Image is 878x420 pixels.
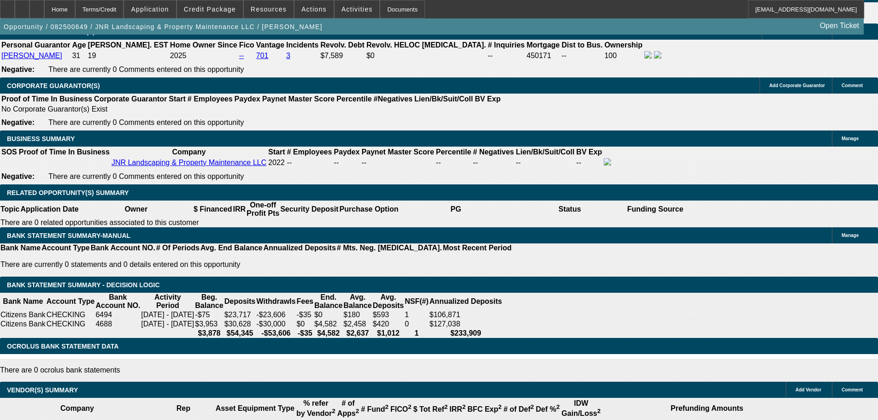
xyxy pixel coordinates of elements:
[372,329,405,338] th: $1,012
[296,310,313,319] td: -$35
[296,293,313,310] th: Fees
[193,201,233,218] th: $ Financed
[1,118,35,126] b: Negative:
[372,293,405,310] th: Avg. Deposits
[131,6,169,13] span: Application
[194,329,224,338] th: $3,878
[604,158,611,166] img: facebook-icon.png
[256,52,269,59] a: 701
[475,95,501,103] b: BV Exp
[141,319,194,329] td: [DATE] - [DATE]
[473,159,514,167] div: --
[335,0,380,18] button: Activities
[372,319,405,329] td: $420
[48,172,244,180] span: There are currently 0 Comments entered on this opportunity
[337,399,359,417] b: # of Apps
[48,118,244,126] span: There are currently 0 Comments entered on this opportunity
[286,41,318,49] b: Incidents
[0,260,512,269] p: There are currently 0 statements and 0 details entered on this opportunity
[366,41,486,49] b: Revolv. HELOC [MEDICAL_DATA].
[320,41,365,49] b: Revolv. Debt
[156,243,200,253] th: # Of Periods
[343,319,372,329] td: $2,458
[7,135,75,142] span: BUSINESS SUMMARY
[7,343,118,350] span: OCROLUS BANK STATEMENT DATA
[88,41,168,49] b: [PERSON_NAME]. EST
[296,329,313,338] th: -$35
[7,281,160,289] span: Bank Statement Summary - Decision Logic
[513,201,627,218] th: Status
[177,0,243,18] button: Credit Package
[1,148,18,157] th: SOS
[404,310,429,319] td: 1
[188,95,233,103] b: # Employees
[343,293,372,310] th: Avg. Balance
[442,243,512,253] th: Most Recent Period
[576,158,602,168] td: --
[561,399,601,417] b: IDW Gain/Loss
[7,232,130,239] span: BANK STATEMENT SUMMARY-MANUAL
[79,201,193,218] th: Owner
[280,201,339,218] th: Security Deposit
[413,405,448,413] b: $ Tot Ref
[1,105,505,114] td: No Corporate Guarantor(s) Exist
[90,243,156,253] th: Bank Account NO.
[256,329,296,338] th: -$53,606
[516,148,574,156] b: Lien/Bk/Suit/Coll
[295,0,334,18] button: Actions
[429,329,502,338] th: $233,909
[256,319,296,329] td: -$30,000
[95,319,141,329] td: 4688
[239,52,244,59] a: --
[343,310,372,319] td: $180
[224,293,256,310] th: Deposits
[239,41,254,49] b: Fico
[404,319,429,329] td: 0
[71,51,86,61] td: 31
[301,6,327,13] span: Actions
[342,6,373,13] span: Activities
[404,293,429,310] th: NSF(#)
[356,408,359,414] sup: 2
[256,41,284,49] b: Vantage
[488,41,524,49] b: # Inquiries
[430,320,502,328] div: $127,038
[374,95,413,103] b: #Negatives
[462,403,466,410] sup: 2
[194,319,224,329] td: $3,953
[141,293,194,310] th: Activity Period
[256,293,296,310] th: Withdrawls
[444,403,448,410] sup: 2
[498,403,501,410] sup: 2
[366,51,487,61] td: $0
[4,23,323,30] span: Opportunity / 082500649 / JNR Landscaping & Property Maintenance LLC / [PERSON_NAME]
[556,403,560,410] sup: 2
[7,82,100,89] span: CORPORATE GUARANTOR(S)
[333,158,360,168] td: --
[268,148,285,156] b: Start
[796,387,821,392] span: Add Vendor
[194,293,224,310] th: Beg. Balance
[296,319,313,329] td: $0
[177,404,190,412] b: Rep
[1,95,93,104] th: Proof of Time In Business
[232,201,246,218] th: IRR
[141,310,194,319] td: [DATE] - [DATE]
[654,51,661,59] img: linkedin-icon.png
[1,52,62,59] a: [PERSON_NAME]
[60,404,94,412] b: Company
[314,319,343,329] td: $4,582
[561,51,603,61] td: --
[320,51,365,61] td: $7,589
[842,136,859,141] span: Manage
[769,83,825,88] span: Add Corporate Guarantor
[314,329,343,338] th: $4,582
[1,41,70,49] b: Personal Guarantor
[268,158,285,168] td: 2022
[200,243,263,253] th: Avg. End Balance
[467,405,501,413] b: BFC Exp
[224,319,256,329] td: $30,628
[46,310,95,319] td: CHECKING
[94,95,167,103] b: Corporate Guarantor
[314,310,343,319] td: $0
